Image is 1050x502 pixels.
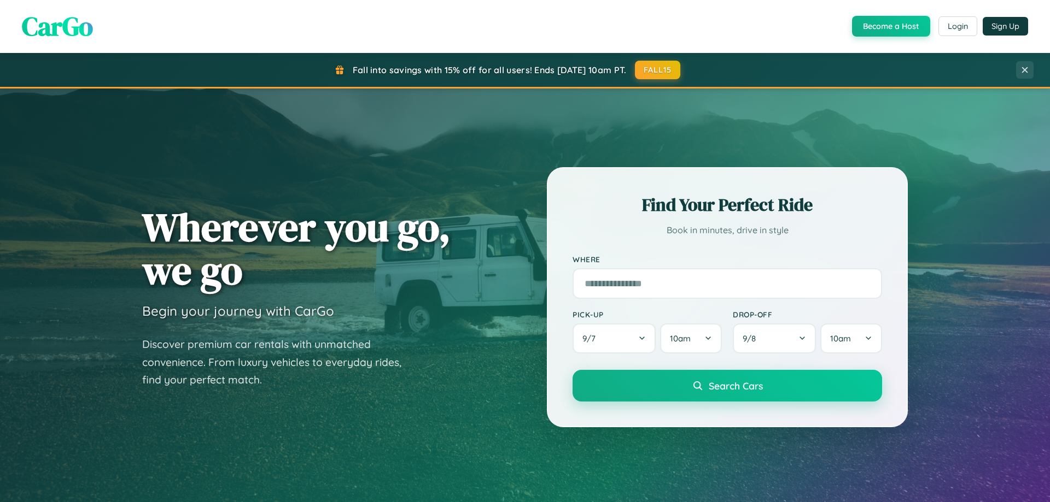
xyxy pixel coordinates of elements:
[983,17,1028,36] button: Sign Up
[743,333,761,344] span: 9 / 8
[573,370,882,401] button: Search Cars
[142,303,334,319] h3: Begin your journey with CarGo
[22,8,93,44] span: CarGo
[573,310,722,319] label: Pick-up
[142,335,416,389] p: Discover premium car rentals with unmatched convenience. From luxury vehicles to everyday rides, ...
[820,323,882,353] button: 10am
[573,323,656,353] button: 9/7
[573,193,882,217] h2: Find Your Perfect Ride
[353,64,627,75] span: Fall into savings with 15% off for all users! Ends [DATE] 10am PT.
[852,16,930,37] button: Become a Host
[582,333,601,344] span: 9 / 7
[660,323,722,353] button: 10am
[635,61,681,79] button: FALL15
[733,323,816,353] button: 9/8
[830,333,851,344] span: 10am
[709,380,763,392] span: Search Cars
[733,310,882,319] label: Drop-off
[142,205,451,292] h1: Wherever you go, we go
[670,333,691,344] span: 10am
[573,222,882,238] p: Book in minutes, drive in style
[938,16,977,36] button: Login
[573,255,882,264] label: Where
